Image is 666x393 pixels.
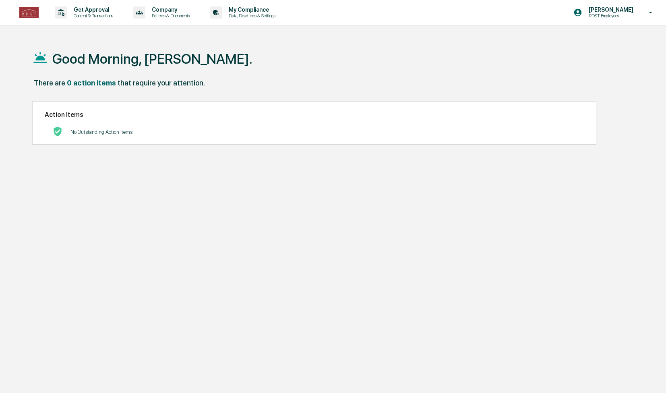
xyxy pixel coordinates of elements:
div: 0 action items [67,79,116,87]
p: No Outstanding Action Items [70,129,132,135]
p: My Compliance [222,6,279,13]
h2: Action Items [45,111,584,119]
p: Company [145,6,194,13]
p: Get Approval [67,6,117,13]
p: [PERSON_NAME] [582,6,637,13]
div: that require your attention. [118,79,205,87]
p: Content & Transactions [67,13,117,19]
p: Data, Deadlines & Settings [222,13,279,19]
h1: Good Morning, [PERSON_NAME]. [52,51,252,67]
p: RDST Employees [582,13,637,19]
div: There are [34,79,65,87]
img: No Actions logo [53,127,62,136]
img: logo [19,7,39,18]
p: Policies & Documents [145,13,194,19]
